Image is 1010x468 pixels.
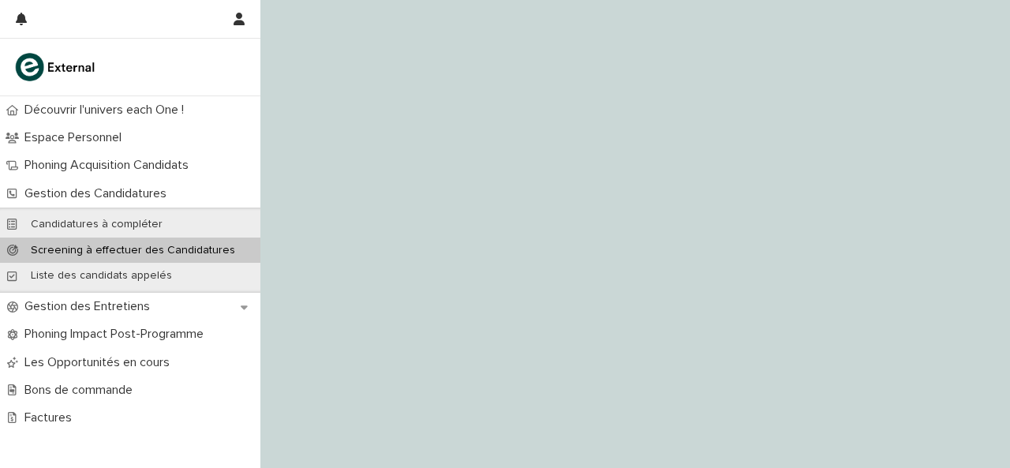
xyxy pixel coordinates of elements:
p: Phoning Acquisition Candidats [18,158,201,173]
img: bc51vvfgR2QLHU84CWIQ [13,51,99,83]
p: Liste des candidats appelés [18,269,185,283]
p: Gestion des Candidatures [18,186,179,201]
p: Phoning Impact Post-Programme [18,327,216,342]
p: Screening à effectuer des Candidatures [18,244,248,257]
p: Bons de commande [18,383,145,398]
p: Factures [18,410,84,425]
p: Candidatures à compléter [18,218,175,231]
p: Espace Personnel [18,130,134,145]
p: Gestion des Entretiens [18,299,163,314]
p: Les Opportunités en cours [18,355,182,370]
p: Découvrir l'univers each One ! [18,103,196,118]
